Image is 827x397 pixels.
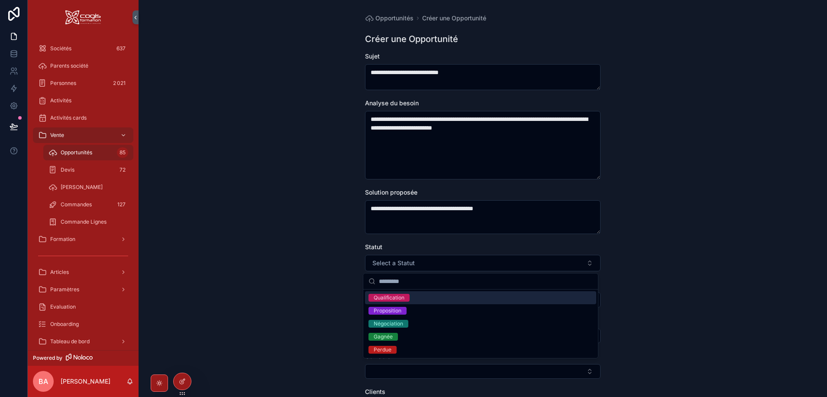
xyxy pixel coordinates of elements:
span: Opportunités [375,14,413,23]
span: Paramètres [50,286,79,293]
button: Select Button [365,255,601,271]
span: Onboarding [50,321,79,328]
span: Statut [365,243,382,251]
span: Powered by [33,355,62,361]
span: Vente [50,132,64,139]
div: scrollable content [28,35,139,350]
a: Paramètres [33,282,133,297]
div: 85 [117,147,128,158]
button: Select Button [365,364,601,379]
a: Devis72 [43,162,133,178]
div: Gagnée [374,333,393,341]
span: Activités [50,97,71,104]
span: Personnes [50,80,76,87]
span: Formation [50,236,75,243]
a: Articles [33,264,133,280]
span: Devis [61,166,74,173]
a: Onboarding [33,316,133,332]
div: 637 [114,43,128,54]
span: Parents société [50,62,88,69]
span: Analyse du besoin [365,99,419,107]
span: Sociétés [50,45,71,52]
span: Evaluation [50,303,76,310]
span: Clients [365,388,385,395]
div: 127 [115,199,128,210]
h1: Créer une Opportunité [365,33,458,45]
div: 72 [117,165,128,175]
span: Sujet [365,52,380,60]
span: Commande Lignes [61,218,107,225]
span: Commandes [61,201,92,208]
span: Select a Statut [372,259,415,267]
div: Qualification [374,294,404,302]
a: Créer une Opportunité [422,14,486,23]
div: Proposition [374,307,401,315]
a: [PERSON_NAME] [43,179,133,195]
a: Parents société [33,58,133,74]
a: Vente [33,127,133,143]
a: Opportunités85 [43,145,133,160]
span: BA [39,376,48,387]
p: [PERSON_NAME] [61,377,110,386]
div: 2 021 [110,78,128,88]
a: Commande Lignes [43,214,133,230]
a: Evaluation [33,299,133,315]
span: Opportunités [61,149,92,156]
span: Tableau de bord [50,338,90,345]
a: Tableau de bord [33,334,133,349]
a: Sociétés637 [33,41,133,56]
a: Personnes2 021 [33,75,133,91]
div: Suggestions [363,290,598,358]
a: Activités [33,93,133,108]
a: Commandes127 [43,197,133,212]
a: Activités cards [33,110,133,126]
div: Perdue [374,346,391,354]
span: [PERSON_NAME] [61,184,103,191]
div: Négociation [374,320,403,328]
span: Articles [50,269,69,276]
img: App logo [65,10,101,24]
span: Solution proposée [365,189,417,196]
span: Activités cards [50,114,87,121]
a: Formation [33,231,133,247]
a: Powered by [28,350,139,366]
a: Opportunités [365,14,413,23]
